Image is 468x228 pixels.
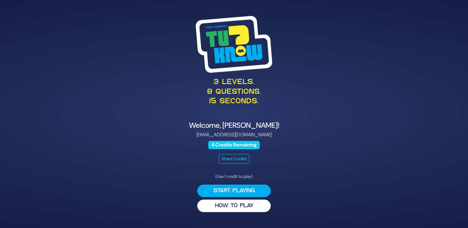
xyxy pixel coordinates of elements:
[85,131,383,138] p: [EMAIL_ADDRESS][DOMAIN_NAME]
[208,141,260,149] span: 4 Credits Remaining
[196,16,272,73] img: Tournament Logo
[85,121,383,130] h4: Welcome, [PERSON_NAME]!
[219,154,249,164] button: Share Credits
[85,78,383,106] p: 3 levels. 8 questions. 15 seconds.
[197,173,271,180] p: (Use 1 credit to play)
[197,200,271,212] button: HOW TO PLAY
[197,185,271,197] button: Start Playing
